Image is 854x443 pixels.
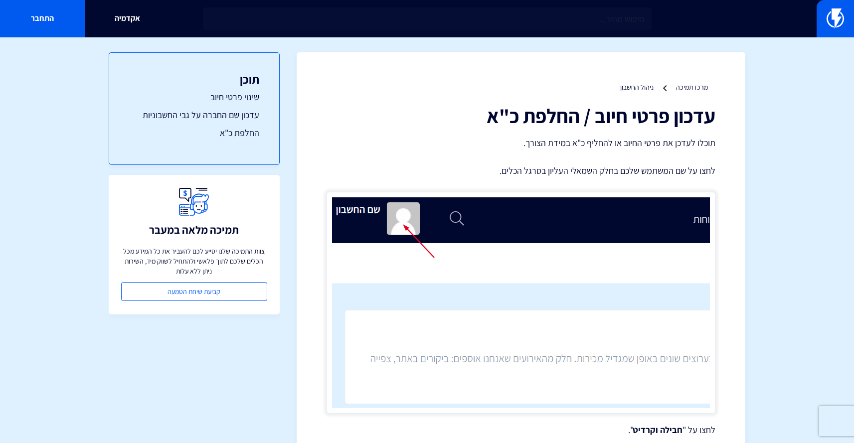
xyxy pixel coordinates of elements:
p: לחצו על " ". [327,424,715,437]
p: לחצו על שם המשתמש שלכם בחלק השמאלי העליון בסרגל הכלים. [327,164,715,177]
input: חיפוש מהיר... [203,7,652,30]
h1: עדכון פרטי חיוב / החלפת כ"א [327,105,715,127]
strong: חבילה וקרדיט [633,424,683,436]
a: קביעת שיחת הטמעה [121,282,267,301]
p: צוות התמיכה שלנו יסייע לכם להעביר את כל המידע מכל הכלים שלכם לתוך פלאשי ולהתחיל לשווק מיד, השירות... [121,246,267,276]
a: עדכון שם החברה על גבי החשבוניות [129,109,259,122]
a: שינוי פרטי חיוב [129,91,259,104]
a: ניהול החשבון [620,83,654,92]
h3: תמיכה מלאה במעבר [149,224,239,236]
a: מרכז תמיכה [676,83,708,92]
a: החלפת כ"א [129,127,259,140]
h3: תוכן [129,73,259,86]
p: תוכלו לעדכן את פרטי החיוב או להחליף כ"א במידת הצורך. [327,137,715,149]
